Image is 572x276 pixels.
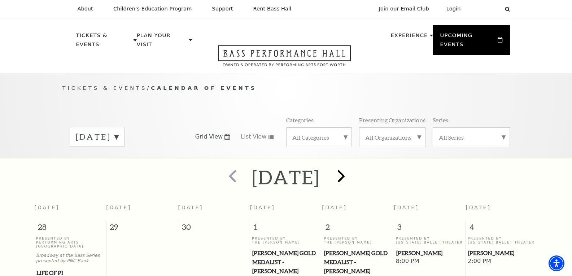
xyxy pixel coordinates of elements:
[62,84,510,93] p: /
[34,205,60,210] span: [DATE]
[549,255,564,271] div: Accessibility Menu
[439,133,504,141] label: All Series
[137,31,187,53] p: Plan Your Visit
[252,166,320,189] h2: [DATE]
[192,45,377,73] a: Open this option
[106,222,178,236] span: 29
[253,6,292,12] p: Rent Bass Hall
[212,6,233,12] p: Support
[76,131,118,143] label: [DATE]
[396,249,464,258] a: Peter Pan
[36,253,104,264] p: Broadway at the Bass Series presented by PNC Bank
[472,5,498,12] select: Select:
[327,165,353,190] button: next
[113,6,192,12] p: Children's Education Program
[322,222,394,236] span: 2
[324,236,392,245] p: Presented By The [PERSON_NAME]
[252,249,320,275] span: [PERSON_NAME] Gold Medalist - [PERSON_NAME]
[78,6,93,12] p: About
[250,222,322,236] span: 1
[36,236,104,249] p: Presented By Performing Arts [GEOGRAPHIC_DATA]
[250,205,275,210] span: [DATE]
[195,133,223,141] span: Grid View
[286,116,314,124] p: Categories
[433,116,448,124] p: Series
[76,31,132,53] p: Tickets & Events
[468,249,536,258] a: Peter Pan
[62,85,147,91] span: Tickets & Events
[324,249,392,275] a: Cliburn Gold Medalist - Aristo Sham
[394,205,419,210] span: [DATE]
[440,31,496,53] p: Upcoming Events
[178,222,250,236] span: 30
[241,133,266,141] span: List View
[106,205,131,210] span: [DATE]
[219,165,245,190] button: prev
[151,85,257,91] span: Calendar of Events
[468,258,536,266] span: 2:00 PM
[394,222,466,236] span: 3
[466,222,538,236] span: 4
[292,133,346,141] label: All Categories
[178,205,204,210] span: [DATE]
[252,236,320,245] p: Presented By The [PERSON_NAME]
[359,116,425,124] p: Presenting Organizations
[252,249,320,275] a: Cliburn Gold Medalist - Aristo Sham
[396,249,464,258] span: [PERSON_NAME]
[468,249,536,258] span: [PERSON_NAME]
[396,258,464,266] span: 8:00 PM
[365,133,419,141] label: All Organizations
[466,205,491,210] span: [DATE]
[322,205,347,210] span: [DATE]
[396,236,464,245] p: Presented By [US_STATE] Ballet Theater
[468,236,536,245] p: Presented By [US_STATE] Ballet Theater
[390,31,428,44] p: Experience
[324,249,392,275] span: [PERSON_NAME] Gold Medalist - [PERSON_NAME]
[34,222,106,236] span: 28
